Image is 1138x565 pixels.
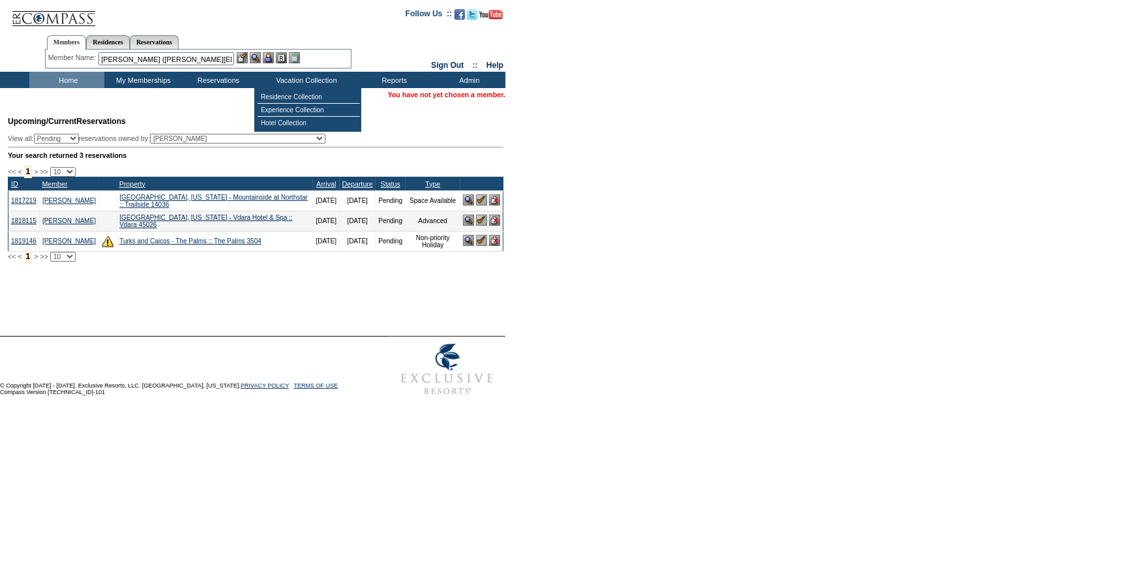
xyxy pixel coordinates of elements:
span: :: [473,61,478,70]
a: Members [47,35,87,50]
span: << [8,252,16,260]
span: > [34,168,38,176]
td: Advanced [406,211,460,231]
a: Sign Out [431,61,464,70]
img: View Reservation [463,215,474,226]
span: > [34,252,38,260]
td: Experience Collection [258,104,360,117]
td: [DATE] [340,231,376,251]
img: View Reservation [463,235,474,246]
img: Impersonate [263,52,274,63]
a: [PERSON_NAME] [42,197,96,204]
td: Pending [376,231,406,251]
div: Member Name: [48,52,98,63]
a: Type [425,180,440,188]
img: Confirm Reservation [476,215,487,226]
img: There are insufficient days and/or tokens to cover this reservation [102,236,113,247]
td: Admin [430,72,505,88]
a: Status [381,180,400,188]
td: [DATE] [340,191,376,211]
td: [DATE] [313,231,339,251]
td: [DATE] [313,211,339,231]
a: [PERSON_NAME] [42,237,96,245]
img: Follow us on Twitter [467,9,477,20]
img: Exclusive Resorts [389,337,505,402]
td: Non-priority Holiday [406,231,460,251]
a: Member [42,180,67,188]
a: PRIVACY POLICY [241,382,289,389]
td: Pending [376,211,406,231]
a: Arrival [316,180,336,188]
img: b_calculator.gif [289,52,300,63]
img: Confirm Reservation [476,235,487,246]
a: Become our fan on Facebook [455,13,465,21]
td: [DATE] [313,191,339,211]
span: >> [40,252,48,260]
a: [GEOGRAPHIC_DATA], [US_STATE] - Mountainside at Northstar :: Trailside 14036 [119,194,308,208]
a: Follow us on Twitter [467,13,477,21]
img: Become our fan on Facebook [455,9,465,20]
a: Residences [86,35,130,49]
td: [DATE] [340,211,376,231]
span: << [8,168,16,176]
a: [PERSON_NAME] [42,217,96,224]
a: Property [119,180,145,188]
div: Your search returned 3 reservations [8,151,503,159]
img: Subscribe to our YouTube Channel [479,10,503,20]
span: < [18,252,22,260]
a: Subscribe to our YouTube Channel [479,13,503,21]
td: Follow Us :: [406,8,452,23]
a: 1818115 [11,217,37,224]
span: Upcoming/Current [8,117,76,126]
span: You have not yet chosen a member. [388,91,505,99]
span: Reservations [8,117,126,126]
span: < [18,168,22,176]
td: Hotel Collection [258,117,360,129]
div: View all: reservations owned by: [8,134,331,144]
img: Confirm Reservation [476,194,487,206]
span: 1 [24,165,33,178]
a: Help [487,61,503,70]
img: Cancel Reservation [489,235,500,246]
td: Reservations [179,72,254,88]
td: Home [29,72,104,88]
span: >> [40,168,48,176]
img: Reservations [276,52,287,63]
img: View [250,52,261,63]
img: View Reservation [463,194,474,206]
a: ID [11,180,18,188]
img: Cancel Reservation [489,215,500,226]
a: 1817219 [11,197,37,204]
td: Space Available [406,191,460,211]
a: [GEOGRAPHIC_DATA], [US_STATE] - Vdara Hotel & Spa :: Vdara 45026 [119,214,292,228]
a: Turks and Caicos - The Palms :: The Palms 3504 [119,237,262,245]
a: 1819146 [11,237,37,245]
a: TERMS OF USE [294,382,338,389]
span: 1 [24,250,33,263]
a: Reservations [130,35,179,49]
td: Reports [355,72,430,88]
a: Departure [342,180,373,188]
img: b_edit.gif [237,52,248,63]
td: Residence Collection [258,91,360,104]
td: Pending [376,191,406,211]
td: Vacation Collection [254,72,355,88]
img: Cancel Reservation [489,194,500,206]
td: My Memberships [104,72,179,88]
